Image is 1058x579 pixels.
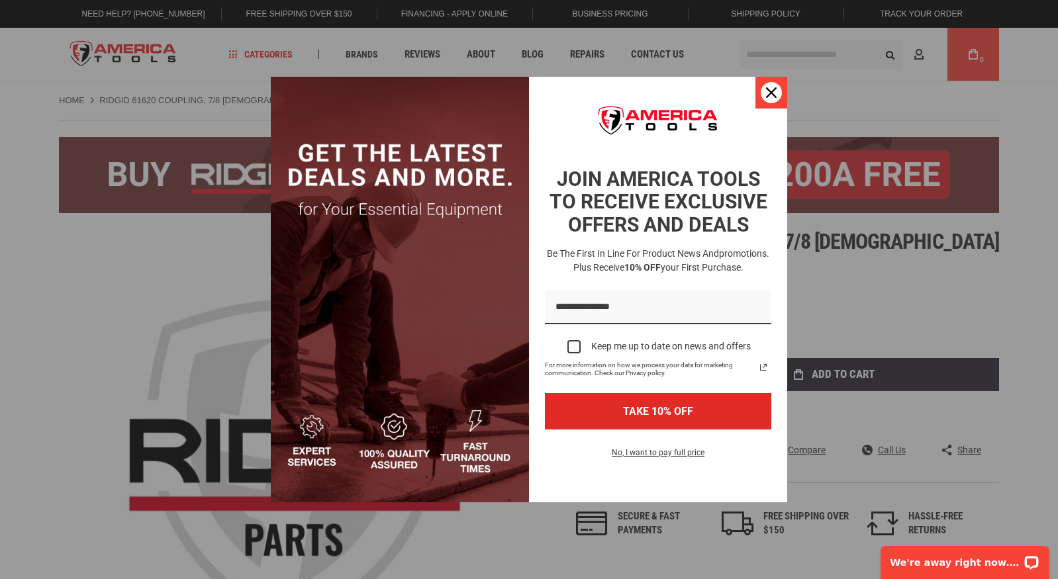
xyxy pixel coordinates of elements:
[545,290,771,324] input: Email field
[545,393,771,429] button: TAKE 10% OFF
[591,341,751,352] div: Keep me up to date on news and offers
[755,359,771,375] a: Read our Privacy Policy
[601,445,715,468] button: No, I want to pay full price
[624,262,661,273] strong: 10% OFF
[766,87,777,98] svg: close icon
[550,167,767,236] strong: JOIN AMERICA TOOLS TO RECEIVE EXCLUSIVE OFFERS AND DEALS
[755,77,787,109] button: Close
[872,537,1058,579] iframe: LiveChat chat widget
[755,359,771,375] svg: link icon
[542,247,774,275] h3: Be the first in line for product news and
[545,361,755,377] span: For more information on how we process your data for marketing communication. Check our Privacy p...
